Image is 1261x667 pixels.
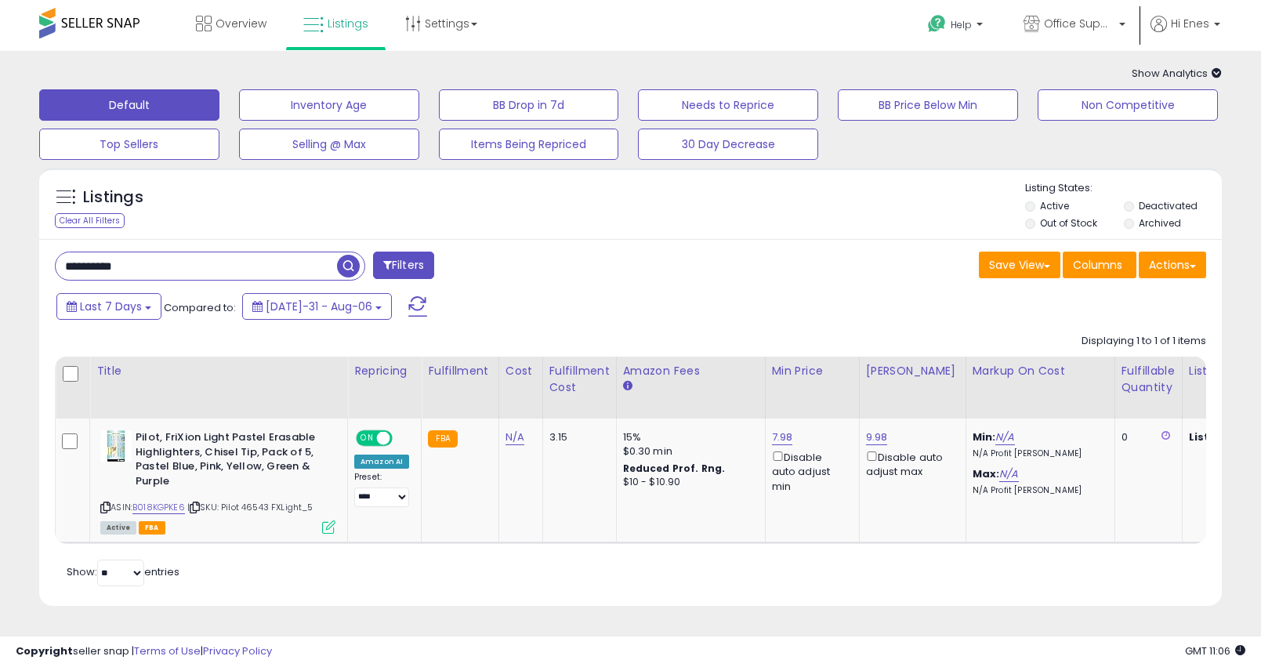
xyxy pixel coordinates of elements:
[1139,216,1181,230] label: Archived
[772,363,853,379] div: Min Price
[428,363,491,379] div: Fulfillment
[973,430,996,444] b: Min:
[266,299,372,314] span: [DATE]-31 - Aug-06
[357,432,377,445] span: ON
[995,430,1014,445] a: N/A
[549,430,604,444] div: 3.15
[973,466,1000,481] b: Max:
[973,363,1108,379] div: Markup on Cost
[1044,16,1114,31] span: Office Suppliers
[772,448,847,494] div: Disable auto adjust min
[549,363,610,396] div: Fulfillment Cost
[439,89,619,121] button: BB Drop in 7d
[16,644,272,659] div: seller snap | |
[505,363,536,379] div: Cost
[1038,89,1218,121] button: Non Competitive
[67,564,179,579] span: Show: entries
[164,300,236,315] span: Compared to:
[354,455,409,469] div: Amazon AI
[203,643,272,658] a: Privacy Policy
[1040,216,1097,230] label: Out of Stock
[1063,252,1136,278] button: Columns
[638,129,818,160] button: 30 Day Decrease
[772,430,793,445] a: 7.98
[951,18,972,31] span: Help
[39,129,219,160] button: Top Sellers
[187,501,313,513] span: | SKU: Pilot 46543 FXLight_5
[1040,199,1069,212] label: Active
[134,643,201,658] a: Terms of Use
[373,252,434,279] button: Filters
[623,476,753,489] div: $10 - $10.90
[100,430,335,532] div: ASIN:
[1082,334,1206,349] div: Displaying 1 to 1 of 1 items
[927,14,947,34] i: Get Help
[866,363,959,379] div: [PERSON_NAME]
[239,89,419,121] button: Inventory Age
[56,293,161,320] button: Last 7 Days
[328,16,368,31] span: Listings
[1171,16,1209,31] span: Hi Enes
[1139,199,1198,212] label: Deactivated
[1185,643,1245,658] span: 2025-08-16 11:06 GMT
[16,643,73,658] strong: Copyright
[239,129,419,160] button: Selling @ Max
[1121,363,1176,396] div: Fulfillable Quantity
[39,89,219,121] button: Default
[623,379,632,393] small: Amazon Fees.
[428,430,457,448] small: FBA
[973,448,1103,459] p: N/A Profit [PERSON_NAME]
[979,252,1060,278] button: Save View
[96,363,341,379] div: Title
[83,187,143,208] h5: Listings
[242,293,392,320] button: [DATE]-31 - Aug-06
[390,432,415,445] span: OFF
[866,430,888,445] a: 9.98
[866,448,954,479] div: Disable auto adjust max
[1073,257,1122,273] span: Columns
[354,472,409,507] div: Preset:
[100,521,136,535] span: All listings currently available for purchase on Amazon
[973,485,1103,496] p: N/A Profit [PERSON_NAME]
[505,430,524,445] a: N/A
[216,16,266,31] span: Overview
[139,521,165,535] span: FBA
[1132,66,1222,81] span: Show Analytics
[354,363,415,379] div: Repricing
[623,462,726,475] b: Reduced Prof. Rng.
[638,89,818,121] button: Needs to Reprice
[1189,430,1260,444] b: Listed Price:
[136,430,326,492] b: Pilot, FriXion Light Pastel Erasable Highlighters, Chisel Tip, Pack of 5, Pastel Blue, Pink, Yell...
[1139,252,1206,278] button: Actions
[623,363,759,379] div: Amazon Fees
[80,299,142,314] span: Last 7 Days
[439,129,619,160] button: Items Being Repriced
[623,444,753,459] div: $0.30 min
[966,357,1114,419] th: The percentage added to the cost of goods (COGS) that forms the calculator for Min & Max prices.
[100,430,132,462] img: 41xQLZ6dNZL._SL40_.jpg
[55,213,125,228] div: Clear All Filters
[623,430,753,444] div: 15%
[838,89,1018,121] button: BB Price Below Min
[1121,430,1170,444] div: 0
[915,2,998,51] a: Help
[132,501,185,514] a: B018KGPKE6
[1150,16,1220,51] a: Hi Enes
[1025,181,1222,196] p: Listing States:
[999,466,1018,482] a: N/A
